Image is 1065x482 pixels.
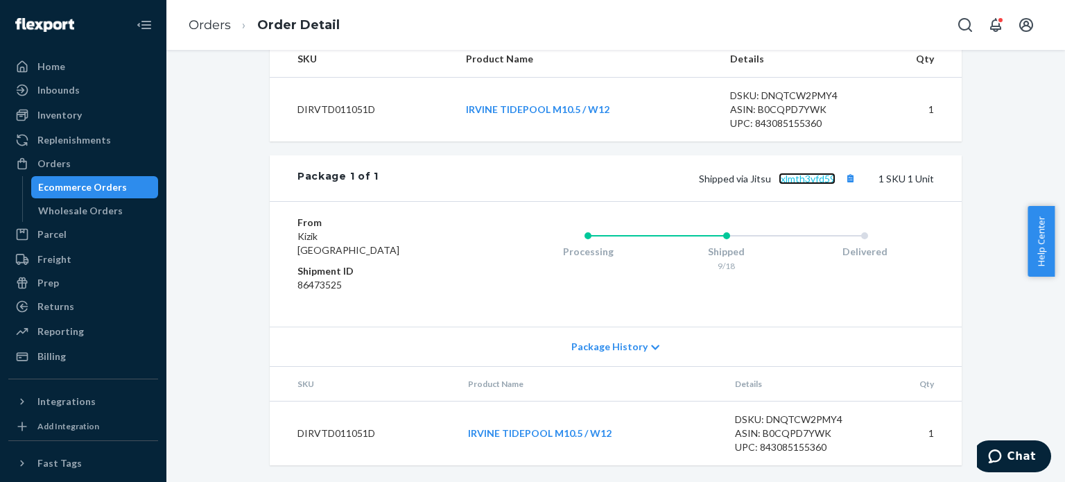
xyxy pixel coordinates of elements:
button: Open account menu [1012,11,1040,39]
div: Delivered [795,245,934,259]
a: Orders [8,153,158,175]
th: Product Name [455,41,718,78]
td: 1 [876,402,962,466]
th: Qty [876,367,962,402]
td: DIRVTD011051D [270,78,455,142]
ol: breadcrumbs [177,5,351,46]
div: Inbounds [37,83,80,97]
div: Reporting [37,325,84,338]
a: Order Detail [257,17,340,33]
div: Parcel [37,227,67,241]
div: Ecommerce Orders [38,180,127,194]
a: IRVINE TIDEPOOL M10.5 / W12 [468,427,612,439]
button: Help Center [1028,206,1055,277]
button: Open notifications [982,11,1010,39]
a: IRVINE TIDEPOOL M10.5 / W12 [466,103,609,115]
td: DIRVTD011051D [270,402,457,466]
img: Flexport logo [15,18,74,32]
div: Fast Tags [37,456,82,470]
a: Inbounds [8,79,158,101]
td: 1 [871,78,962,142]
a: Wholesale Orders [31,200,159,222]
a: Freight [8,248,158,270]
button: Fast Tags [8,452,158,474]
span: Kizik [GEOGRAPHIC_DATA] [297,230,399,256]
dd: 86473525 [297,278,463,292]
button: Copy tracking number [841,169,859,187]
div: 1 SKU 1 Unit [379,169,934,187]
th: SKU [270,41,455,78]
span: Shipped via Jitsu [699,173,859,184]
a: Home [8,55,158,78]
span: Package History [571,340,648,354]
dt: From [297,216,463,230]
div: ASIN: B0CQPD7YWK [735,427,865,440]
div: Integrations [37,395,96,408]
a: Returns [8,295,158,318]
div: 9/18 [657,260,796,272]
th: SKU [270,367,457,402]
div: UPC: 843085155360 [735,440,865,454]
div: Home [37,60,65,74]
div: ASIN: B0CQPD7YWK [730,103,860,117]
div: Package 1 of 1 [297,169,379,187]
a: Orders [189,17,231,33]
div: UPC: 843085155360 [730,117,860,130]
div: DSKU: DNQTCW2PMY4 [730,89,860,103]
div: Add Integration [37,420,99,432]
a: lxlmth3vfd59 [779,173,835,184]
button: Close Navigation [130,11,158,39]
div: Freight [37,252,71,266]
th: Product Name [457,367,723,402]
button: Open Search Box [951,11,979,39]
div: Billing [37,350,66,363]
div: Wholesale Orders [38,204,123,218]
div: Replenishments [37,133,111,147]
div: Shipped [657,245,796,259]
a: Inventory [8,104,158,126]
a: Add Integration [8,418,158,435]
a: Parcel [8,223,158,246]
a: Billing [8,345,158,368]
div: Orders [37,157,71,171]
button: Integrations [8,390,158,413]
a: Prep [8,272,158,294]
div: DSKU: DNQTCW2PMY4 [735,413,865,427]
iframe: Opens a widget where you can chat to one of our agents [977,440,1051,475]
div: Prep [37,276,59,290]
a: Replenishments [8,129,158,151]
th: Details [719,41,872,78]
th: Details [724,367,876,402]
div: Returns [37,300,74,313]
a: Reporting [8,320,158,343]
dt: Shipment ID [297,264,463,278]
div: Inventory [37,108,82,122]
th: Qty [871,41,962,78]
a: Ecommerce Orders [31,176,159,198]
div: Processing [519,245,657,259]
